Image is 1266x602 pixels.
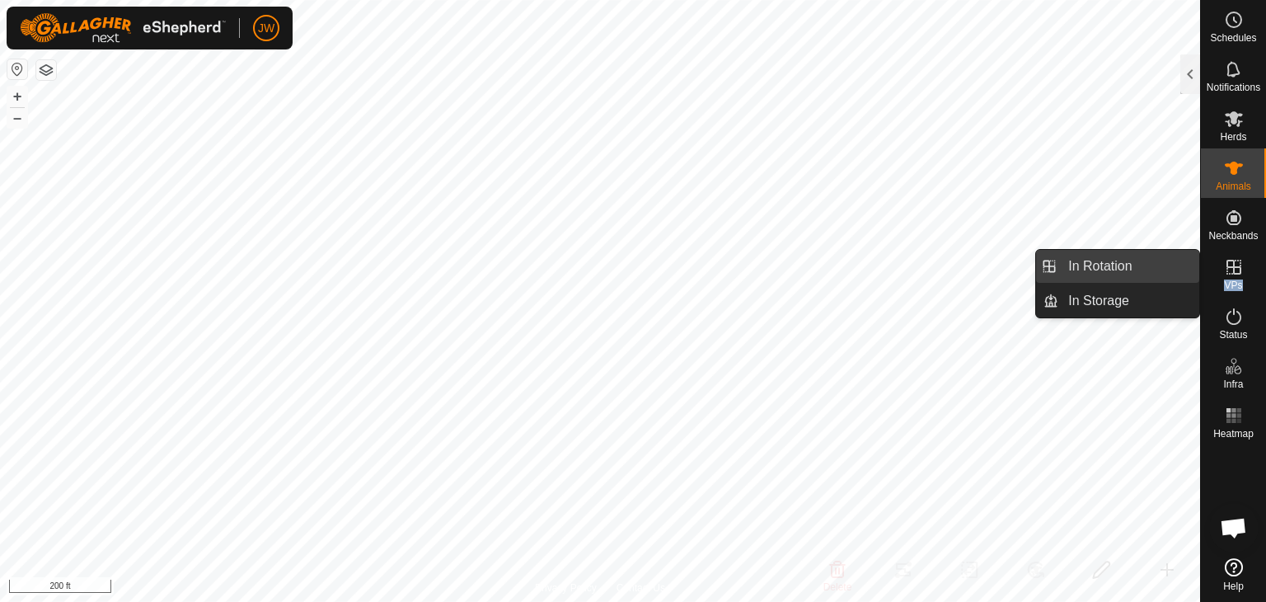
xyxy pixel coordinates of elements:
span: Notifications [1207,82,1260,92]
a: Help [1201,552,1266,598]
button: – [7,108,27,128]
li: In Rotation [1036,250,1199,283]
span: JW [258,20,274,37]
a: In Rotation [1058,250,1199,283]
span: Herds [1220,132,1246,142]
span: In Rotation [1068,256,1132,276]
button: + [7,87,27,106]
div: Open chat [1209,503,1259,553]
a: Privacy Policy [535,581,597,595]
li: In Storage [1036,285,1199,317]
a: In Storage [1058,285,1199,317]
span: Schedules [1210,33,1256,43]
span: Heatmap [1213,429,1254,439]
span: Help [1223,581,1244,591]
span: Neckbands [1208,231,1258,241]
span: Status [1219,330,1247,340]
span: VPs [1224,280,1242,290]
span: In Storage [1068,291,1129,311]
button: Reset Map [7,59,27,79]
button: Map Layers [36,60,56,80]
img: Gallagher Logo [20,13,226,43]
span: Animals [1216,181,1251,191]
span: Infra [1223,379,1243,389]
a: Contact Us [617,581,665,595]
